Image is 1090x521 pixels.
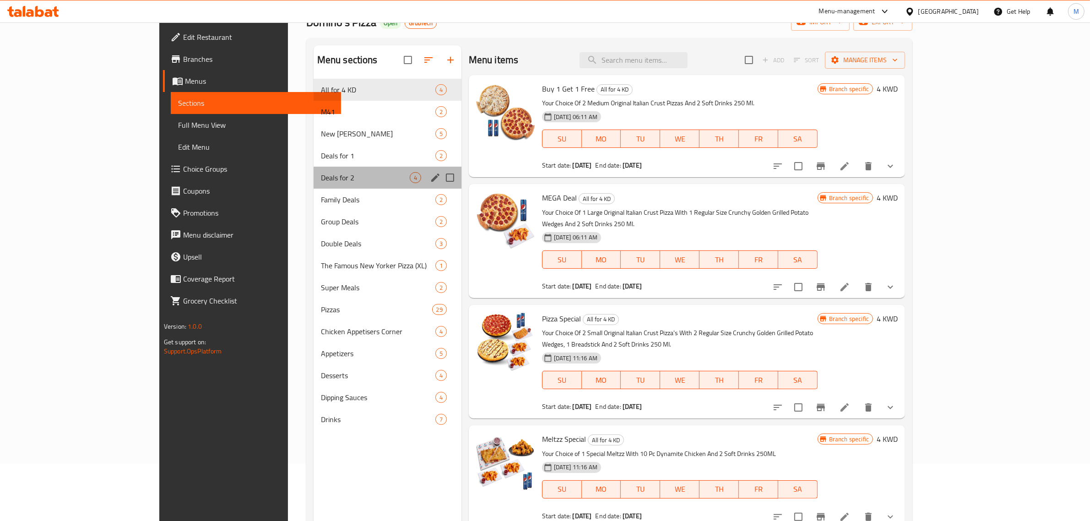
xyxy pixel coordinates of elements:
span: [DATE] 06:11 AM [550,113,601,121]
b: [DATE] [623,159,642,171]
button: TU [621,130,660,148]
a: Edit menu item [839,282,850,293]
span: Select all sections [398,50,418,70]
div: Chicken Appetisers Corner4 [314,320,461,342]
div: Appetizers5 [314,342,461,364]
span: FR [743,253,775,266]
span: All for 4 KD [588,435,624,445]
span: MO [586,483,618,496]
div: Deals for 2 [321,172,410,183]
span: 4 [410,174,421,182]
span: Meltzz Special [542,432,586,446]
span: Appetizers [321,348,435,359]
div: Group Deals [321,216,435,227]
div: Group Deals2 [314,211,461,233]
span: WE [664,483,696,496]
span: Pizza Special [542,312,581,326]
a: Branches [163,48,342,70]
span: TU [624,374,656,387]
span: Choice Groups [183,163,334,174]
p: Your Choice Of 2 Small Original Italian Crust Pizza's With 2 Regular Size Crunchy Golden Grilled ... [542,327,818,350]
div: Deals for 12 [314,145,461,167]
button: MO [582,250,621,269]
div: items [435,216,447,227]
div: Pizzas29 [314,298,461,320]
button: sort-choices [767,155,789,177]
button: delete [857,396,879,418]
button: TU [621,371,660,389]
span: Family Deals [321,194,435,205]
span: End date: [596,280,621,292]
span: Menu disclaimer [183,229,334,240]
button: FR [739,480,778,499]
span: SU [546,132,578,146]
span: [DATE] 06:11 AM [550,233,601,242]
span: FR [743,483,775,496]
span: Open [380,19,401,27]
button: TH [700,250,739,269]
span: 2 [436,217,446,226]
button: WE [660,250,700,269]
a: Sections [171,92,342,114]
span: FR [743,132,775,146]
span: Super Meals [321,282,435,293]
span: TU [624,253,656,266]
button: MO [582,480,621,499]
span: Version: [164,320,186,332]
a: Menus [163,70,342,92]
div: All for 4 KD [583,314,619,325]
div: M41 [321,106,435,117]
div: Desserts [321,370,435,381]
span: TU [624,483,656,496]
span: WE [664,253,696,266]
span: The Famous New Yorker Pizza (XL) [321,260,435,271]
button: Branch-specific-item [810,276,832,298]
div: items [435,194,447,205]
a: Support.OpsPlatform [164,345,222,357]
span: End date: [596,401,621,412]
span: Branch specific [825,194,873,202]
span: 4 [436,371,446,380]
img: Meltzz Special [476,433,535,491]
span: 2 [436,108,446,116]
p: Your Choice Of 2 Medium Original Italian Crust Pizzas And 2 Soft Drinks 250 Ml. [542,98,818,109]
span: Branch specific [825,315,873,323]
span: SA [782,483,814,496]
a: Edit menu item [839,161,850,172]
span: All for 4 KD [321,84,435,95]
button: delete [857,155,879,177]
span: 1 [436,261,446,270]
span: WE [664,374,696,387]
span: SA [782,132,814,146]
span: 2 [436,195,446,204]
span: 3 [436,239,446,248]
span: Full Menu View [178,119,334,130]
span: 1.0.0 [188,320,202,332]
button: TU [621,480,660,499]
a: Menu disclaimer [163,224,342,246]
span: MO [586,374,618,387]
span: 4 [436,86,446,94]
div: Open [380,18,401,29]
b: [DATE] [573,401,592,412]
p: Your Choice of 1 Special Meltzz With 10 Pc Dynamite Chicken And 2 Soft Drinks 250ML [542,448,818,460]
span: Coupons [183,185,334,196]
span: Double Deals [321,238,435,249]
div: items [435,84,447,95]
img: Pizza Special [476,312,535,371]
span: 2 [436,283,446,292]
div: items [435,128,447,139]
span: TH [703,483,735,496]
h6: 4 KWD [877,191,898,204]
button: SU [542,371,582,389]
span: Promotions [183,207,334,218]
span: Edit Restaurant [183,32,334,43]
span: Grocery Checklist [183,295,334,306]
button: WE [660,371,700,389]
div: items [435,282,447,293]
span: 5 [436,130,446,138]
button: show more [879,155,901,177]
div: Double Deals3 [314,233,461,255]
